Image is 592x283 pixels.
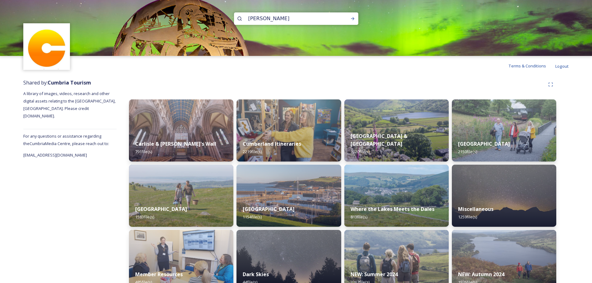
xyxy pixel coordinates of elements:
img: Grange-over-sands-rail-250.jpg [129,165,233,227]
span: [EMAIL_ADDRESS][DOMAIN_NAME] [23,152,87,158]
span: 2219 file(s) [243,149,262,154]
span: Shared by: [23,79,91,86]
strong: NEW: Autumn 2024 [458,271,504,278]
strong: [GEOGRAPHIC_DATA] [243,206,295,212]
span: 1020 file(s) [351,149,369,154]
strong: [GEOGRAPHIC_DATA] & [GEOGRAPHIC_DATA] [351,133,407,147]
strong: [GEOGRAPHIC_DATA] [135,206,187,212]
strong: NEW: Summer 2024 [351,271,398,278]
span: 1154 file(s) [243,214,262,220]
strong: [GEOGRAPHIC_DATA] [458,140,510,147]
strong: Cumberland Itineraries [243,140,301,147]
img: 8ef860cd-d990-4a0f-92be-bf1f23904a73.jpg [236,99,341,162]
span: Logout [555,63,569,69]
span: 1583 file(s) [135,214,154,220]
img: Hartsop-222.jpg [344,99,449,162]
span: For any questions or assistance regarding the Cumbria Media Centre, please reach out to: [23,133,109,146]
img: Blea%2520Tarn%2520Star-Lapse%2520Loop.jpg [452,165,556,227]
span: 1259 file(s) [458,214,477,220]
strong: Where the Lakes Meets the Dales [351,206,434,212]
strong: Carlisle & [PERSON_NAME]'s Wall [135,140,216,147]
img: images.jpg [24,24,69,69]
img: PM204584.jpg [452,99,556,162]
span: 2150 file(s) [458,149,477,154]
strong: Cumbria Tourism [48,79,91,86]
strong: Dark Skies [243,271,269,278]
input: Search [245,12,330,25]
img: Whitehaven-283.jpg [236,165,341,227]
span: 791 file(s) [135,149,152,154]
span: A library of images, videos, research and other digital assets relating to the [GEOGRAPHIC_DATA],... [23,91,117,119]
span: Terms & Conditions [508,63,546,69]
img: Carlisle-couple-176.jpg [129,99,233,162]
strong: Member Resources [135,271,183,278]
a: Terms & Conditions [508,62,555,70]
img: Attract%2520and%2520Disperse%2520%28274%2520of%25201364%29.jpg [344,165,449,227]
span: 813 file(s) [351,214,367,220]
strong: Miscellaneous [458,206,493,212]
